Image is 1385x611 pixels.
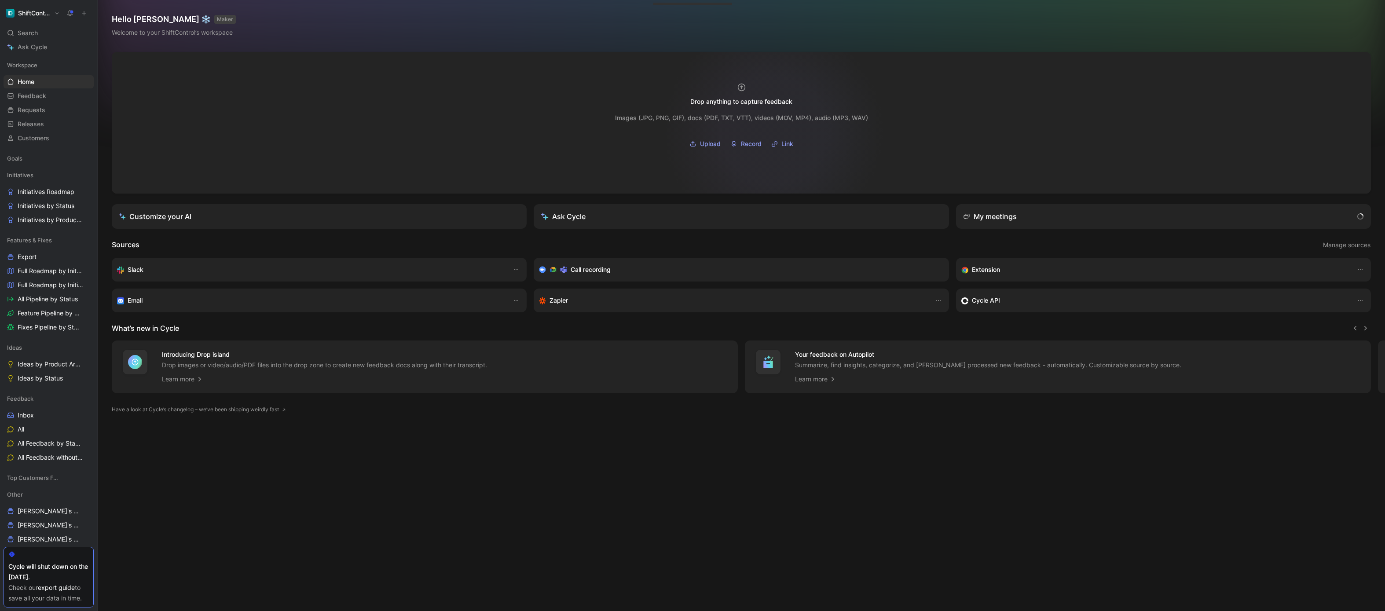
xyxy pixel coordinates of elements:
[18,77,34,86] span: Home
[128,264,143,275] h3: Slack
[7,473,61,482] span: Top Customers Feedback
[961,264,1348,275] div: Capture feedback from anywhere on the web
[18,9,51,17] h1: ShiftControl
[4,199,94,212] a: Initiatives by Status
[4,103,94,117] a: Requests
[18,295,78,304] span: All Pipeline by Status
[18,281,84,289] span: Full Roadmap by Initiatives/Status
[4,423,94,436] a: All
[4,152,94,165] div: Goals
[112,323,179,333] h2: What’s new in Cycle
[4,437,94,450] a: All Feedback by Status
[4,264,94,278] a: Full Roadmap by Initiatives
[112,14,236,25] h1: Hello [PERSON_NAME] ❄️
[781,139,793,149] span: Link
[6,9,15,18] img: ShiftControl
[117,295,504,306] div: Forward emails to your feedback inbox
[119,211,191,222] div: Customize your AI
[1323,239,1371,251] button: Manage sources
[4,471,94,484] div: Top Customers Feedback
[18,134,49,143] span: Customers
[7,61,37,70] span: Workspace
[4,168,94,182] div: Initiatives
[4,392,94,405] div: Feedback
[7,394,33,403] span: Feedback
[4,152,94,168] div: Goals
[18,252,37,261] span: Export
[18,28,38,38] span: Search
[18,360,81,369] span: Ideas by Product Area
[550,295,568,306] h3: Zapier
[795,361,1181,370] p: Summarize, find insights, categorize, and [PERSON_NAME] processed new feedback - automatically. C...
[4,519,94,532] a: [PERSON_NAME]'s Work
[4,341,94,354] div: Ideas
[1323,240,1370,250] span: Manage sources
[4,471,94,487] div: Top Customers Feedback
[7,343,22,352] span: Ideas
[4,7,62,19] button: ShiftControlShiftControl
[18,91,46,100] span: Feedback
[727,137,765,150] button: Record
[4,250,94,263] a: Export
[4,59,94,72] div: Workspace
[4,358,94,371] a: Ideas by Product Area
[18,439,82,448] span: All Feedback by Status
[972,264,1000,275] h3: Extension
[615,113,868,123] div: Images (JPG, PNG, GIF), docs (PDF, TXT, VTT), videos (MOV, MP4), audio (MP3, WAV)
[7,236,52,245] span: Features & Fixes
[539,295,926,306] div: Capture feedback from thousands of sources with Zapier (survey results, recordings, sheets, etc).
[972,295,1000,306] h3: Cycle API
[963,211,1017,222] div: My meetings
[112,405,286,414] a: Have a look at Cycle’s changelog – we’ve been shipping weirdly fast
[7,154,22,163] span: Goals
[18,507,82,516] span: [PERSON_NAME]'s Work
[768,137,796,150] button: Link
[4,168,94,227] div: InitiativesInitiatives RoadmapInitiatives by StatusInitiatives by Product Area
[795,374,836,384] a: Learn more
[18,216,83,224] span: Initiatives by Product Area
[162,361,487,370] p: Drop images or video/audio/PDF files into the drop zone to create new feedback docs along with th...
[128,295,143,306] h3: Email
[162,349,487,360] h4: Introducing Drop island
[4,533,94,546] a: [PERSON_NAME]'s Work
[4,234,94,334] div: Features & FixesExportFull Roadmap by InitiativesFull Roadmap by Initiatives/StatusAll Pipeline b...
[541,211,586,222] div: Ask Cycle
[18,42,47,52] span: Ask Cycle
[18,187,74,196] span: Initiatives Roadmap
[4,213,94,227] a: Initiatives by Product Area
[4,40,94,54] a: Ask Cycle
[18,535,82,544] span: [PERSON_NAME]'s Work
[18,106,45,114] span: Requests
[38,584,75,591] a: export guide
[4,117,94,131] a: Releases
[112,27,236,38] div: Welcome to your ShiftControl’s workspace
[7,490,23,499] span: Other
[214,15,236,24] button: MAKER
[4,307,94,320] a: Feature Pipeline by Status
[700,139,721,149] span: Upload
[4,132,94,145] a: Customers
[4,372,94,385] a: Ideas by Status
[7,171,33,179] span: Initiatives
[112,204,527,229] a: Customize your AI
[961,295,1348,306] div: Sync customers & send feedback from custom sources. Get inspired by our favorite use case
[4,409,94,422] a: Inbox
[4,341,94,385] div: IdeasIdeas by Product AreaIdeas by Status
[18,201,74,210] span: Initiatives by Status
[18,323,82,332] span: Fixes Pipeline by Status
[117,264,504,275] div: Sync your customers, send feedback and get updates in Slack
[4,321,94,334] a: Fixes Pipeline by Status
[18,453,83,462] span: All Feedback without Insights
[741,139,762,149] span: Record
[112,239,139,251] h2: Sources
[534,204,949,229] button: Ask Cycle
[4,451,94,464] a: All Feedback without Insights
[4,185,94,198] a: Initiatives Roadmap
[4,293,94,306] a: All Pipeline by Status
[4,26,94,40] div: Search
[686,137,724,150] button: Upload
[795,349,1181,360] h4: Your feedback on Autopilot
[18,411,34,420] span: Inbox
[8,582,89,604] div: Check our to save all your data in time.
[18,120,44,128] span: Releases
